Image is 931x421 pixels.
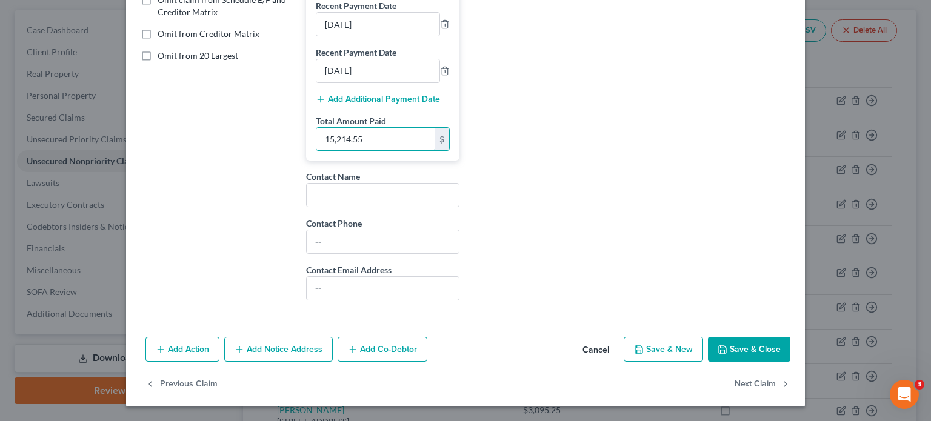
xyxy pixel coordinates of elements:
[316,94,440,104] button: Add Additional Payment Date
[915,380,924,390] span: 3
[158,28,259,39] span: Omit from Creditor Matrix
[224,337,333,362] button: Add Notice Address
[158,50,238,61] span: Omit from 20 Largest
[307,230,459,253] input: --
[890,380,919,409] iframe: Intercom live chat
[708,337,790,362] button: Save & Close
[316,13,439,36] input: --
[573,338,619,362] button: Cancel
[306,170,360,183] label: Contact Name
[338,337,427,362] button: Add Co-Debtor
[316,46,396,59] label: Recent Payment Date
[624,337,703,362] button: Save & New
[307,277,459,300] input: --
[316,114,386,127] label: Total Amount Paid
[316,59,439,82] input: --
[435,128,449,151] div: $
[145,337,219,362] button: Add Action
[145,371,218,397] button: Previous Claim
[306,217,362,230] label: Contact Phone
[306,264,392,276] label: Contact Email Address
[307,184,459,207] input: --
[316,128,435,151] input: 0.00
[735,371,790,397] button: Next Claim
